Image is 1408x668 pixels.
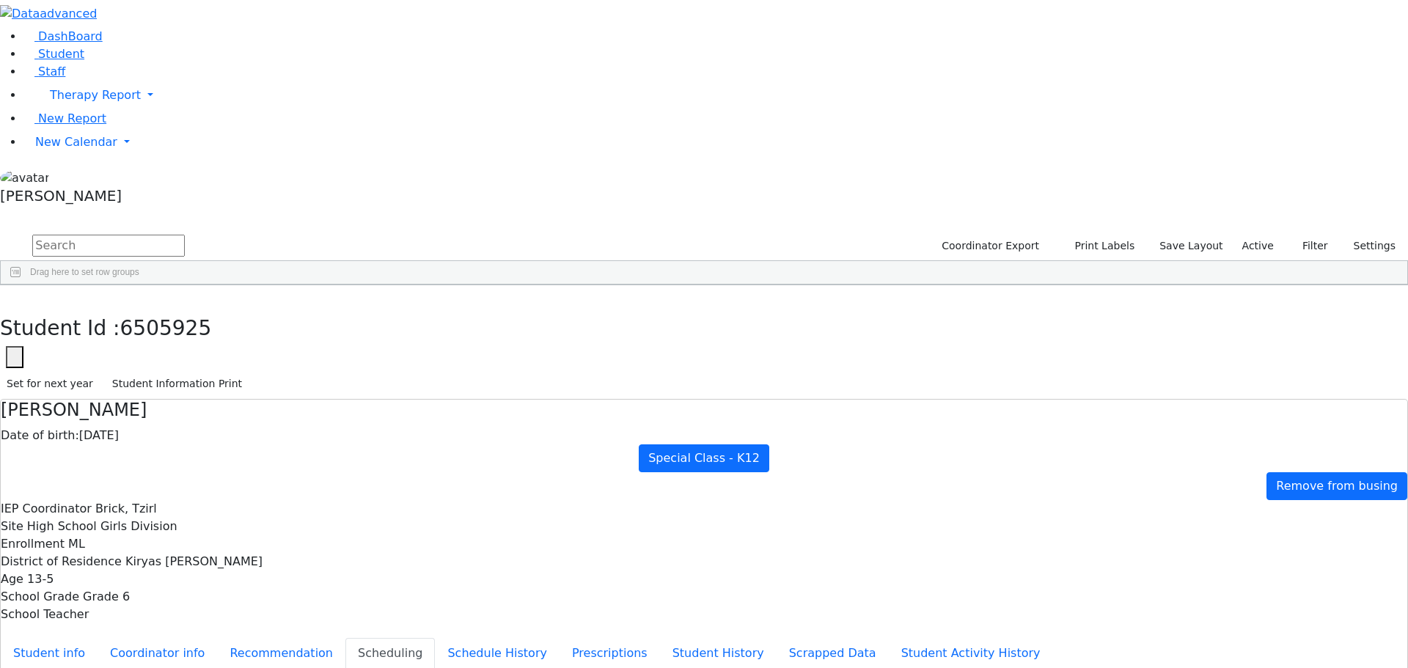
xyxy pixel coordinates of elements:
label: School Grade [1,588,79,606]
span: Remove from busing [1276,479,1398,493]
span: Student [38,47,84,61]
span: 13-5 [27,572,54,586]
div: [DATE] [1,427,1407,444]
label: IEP Coordinator [1,500,92,518]
span: DashBoard [38,29,103,43]
span: Brick, Tzirl [95,502,157,515]
label: Age [1,570,23,588]
span: High School Girls Division [27,519,177,533]
a: Staff [23,65,65,78]
label: School Teacher [1,606,89,623]
button: Student Information Print [106,372,249,395]
span: New Calendar [35,135,117,149]
span: ML [68,537,85,551]
a: Remove from busing [1266,472,1407,500]
button: Settings [1335,235,1402,257]
label: Date of birth: [1,427,79,444]
h4: [PERSON_NAME] [1,400,1407,421]
span: Drag here to set row groups [30,267,139,277]
a: Special Class - K12 [639,444,769,472]
label: Enrollment [1,535,65,553]
a: Student [23,47,84,61]
a: DashBoard [23,29,103,43]
label: Site [1,518,23,535]
a: New Calendar [23,128,1408,157]
a: Therapy Report [23,81,1408,110]
button: Coordinator Export [932,235,1046,257]
span: Grade 6 [83,590,130,603]
label: Active [1236,235,1280,257]
input: Search [32,235,185,257]
label: District of Residence [1,553,122,570]
span: Staff [38,65,65,78]
span: New Report [38,111,106,125]
button: Print Labels [1057,235,1141,257]
button: Save Layout [1153,235,1229,257]
a: New Report [23,111,106,125]
span: Kiryas [PERSON_NAME] [125,554,263,568]
span: 6505925 [120,316,212,340]
button: Filter [1283,235,1335,257]
span: Therapy Report [50,88,141,102]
